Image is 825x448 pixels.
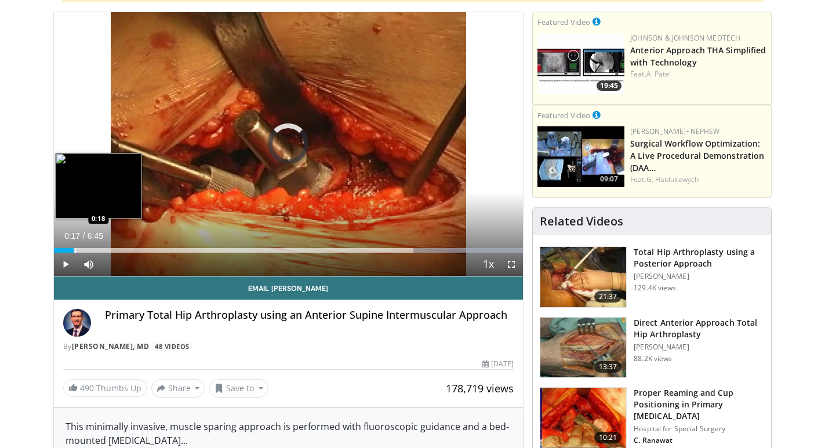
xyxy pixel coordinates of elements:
div: Feat. [630,174,766,185]
img: 286987_0000_1.png.150x105_q85_crop-smart_upscale.jpg [540,247,626,307]
span: 0:17 [64,231,80,241]
span: 21:37 [594,291,622,303]
img: 294118_0000_1.png.150x105_q85_crop-smart_upscale.jpg [540,318,626,378]
a: 19:45 [537,33,624,94]
img: 06bb1c17-1231-4454-8f12-6191b0b3b81a.150x105_q85_crop-smart_upscale.jpg [537,33,624,94]
button: Share [151,379,205,398]
p: 129.4K views [634,283,676,293]
p: 88.2K views [634,354,672,363]
p: Hospital for Special Surgery [634,424,764,434]
span: 09:07 [597,174,622,184]
span: 10:21 [594,432,622,443]
div: Feat. [630,69,766,79]
img: 9ceeadf7-7a50-4be6-849f-8c42a554e74d.150x105_q85_crop-smart_upscale.jpg [540,388,626,448]
a: A. Patel [646,69,671,79]
div: By [63,341,514,352]
p: [PERSON_NAME] [634,272,764,281]
p: [PERSON_NAME] [634,343,764,352]
span: 490 [80,383,94,394]
a: 09:07 [537,126,624,187]
h3: Total Hip Arthroplasty using a Posterior Approach [634,246,764,269]
div: [DATE] [482,359,514,369]
small: Featured Video [537,17,590,27]
a: Anterior Approach THA Simplified with Technology [630,45,766,68]
button: Fullscreen [500,253,523,276]
img: bcfc90b5-8c69-4b20-afee-af4c0acaf118.150x105_q85_crop-smart_upscale.jpg [537,126,624,187]
a: [PERSON_NAME]+Nephew [630,126,719,136]
span: / [83,231,85,241]
h3: Proper Reaming and Cup Positioning in Primary [MEDICAL_DATA] [634,387,764,422]
video-js: Video Player [54,12,524,276]
a: 21:37 Total Hip Arthroplasty using a Posterior Approach [PERSON_NAME] 129.4K views [540,246,764,308]
button: Save to [209,379,268,398]
button: Mute [77,253,100,276]
button: Play [54,253,77,276]
h4: Primary Total Hip Arthroplasty using an Anterior Supine Intermuscular Approach [105,309,514,322]
span: 13:37 [594,361,622,373]
p: C. Ranawat [634,436,764,445]
a: Email [PERSON_NAME] [54,276,524,300]
a: 13:37 Direct Anterior Approach Total Hip Arthroplasty [PERSON_NAME] 88.2K views [540,317,764,378]
h3: Direct Anterior Approach Total Hip Arthroplasty [634,317,764,340]
h4: Related Videos [540,214,623,228]
div: Progress Bar [54,248,524,253]
a: 48 Videos [151,341,194,351]
img: Avatar [63,309,91,337]
button: Playback Rate [477,253,500,276]
span: 19:45 [597,81,622,91]
small: Featured Video [537,110,590,121]
a: G. Haidukewych [646,174,699,184]
a: 490 Thumbs Up [63,379,147,397]
a: Surgical Workflow Optimization: A Live Procedural Demonstration (DAA… [630,138,764,173]
a: [PERSON_NAME], MD [72,341,150,351]
a: Johnson & Johnson MedTech [630,33,740,43]
span: 178,719 views [446,381,514,395]
span: 6:45 [88,231,103,241]
img: image.jpeg [55,153,142,218]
